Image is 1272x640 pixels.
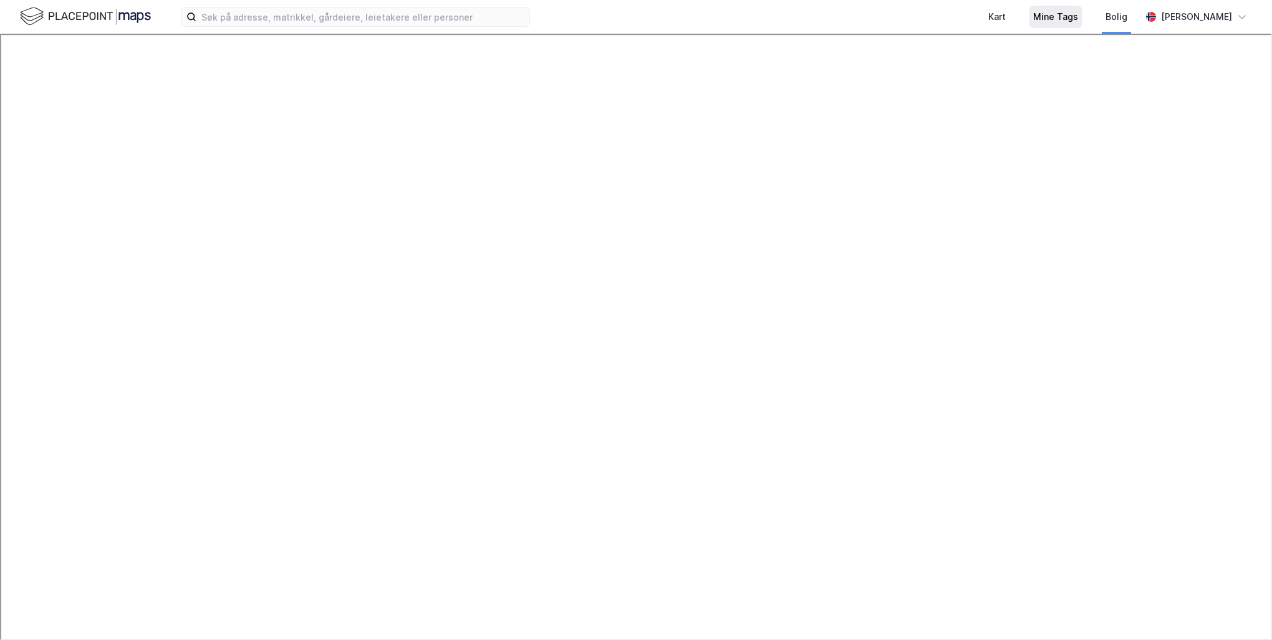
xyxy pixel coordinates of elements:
[1033,9,1078,24] div: Mine Tags
[988,9,1006,24] div: Kart
[1210,580,1272,640] div: Kontrollprogram for chat
[20,6,151,27] img: logo.f888ab2527a4732fd821a326f86c7f29.svg
[1161,9,1232,24] div: [PERSON_NAME]
[1106,9,1127,24] div: Bolig
[196,7,529,26] input: Søk på adresse, matrikkel, gårdeiere, leietakere eller personer
[1210,580,1272,640] iframe: Chat Widget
